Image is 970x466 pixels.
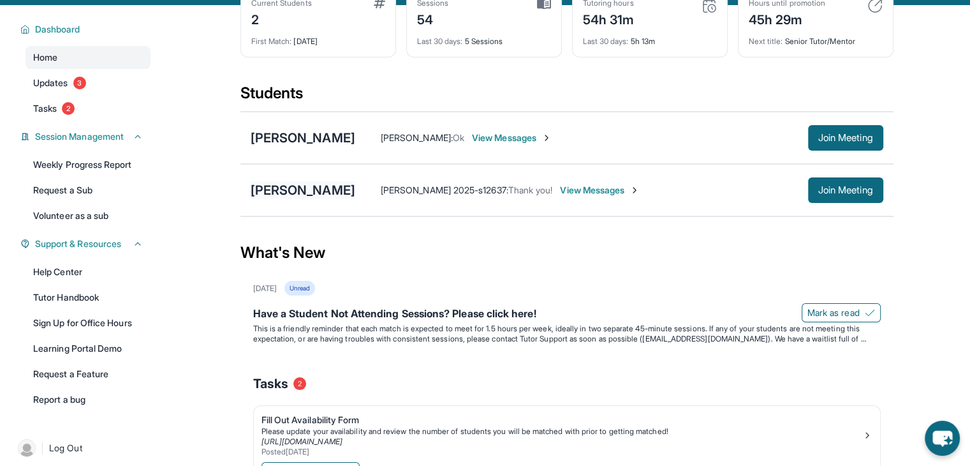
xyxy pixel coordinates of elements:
span: View Messages [560,184,640,197]
div: Posted [DATE] [261,447,862,457]
div: 45h 29m [749,8,825,29]
div: 5h 13m [583,29,717,47]
a: Fill Out Availability FormPlease update your availability and review the number of students you w... [254,406,880,460]
div: What's New [240,225,893,281]
a: Request a Sub [26,179,151,202]
span: Updates [33,77,68,89]
a: Sign Up for Office Hours [26,312,151,334]
a: [URL][DOMAIN_NAME] [261,437,342,446]
button: Session Management [30,130,143,143]
a: Tutor Handbook [26,286,151,309]
a: Help Center [26,260,151,283]
img: Mark as read [865,308,875,318]
span: Join Meeting [818,186,873,194]
div: Please update your availability and review the number of students you will be matched with prior ... [261,426,862,437]
img: Chevron-Right [629,185,640,195]
div: [PERSON_NAME] [251,181,355,199]
div: Students [240,83,893,111]
span: Home [33,51,57,64]
span: Join Meeting [818,134,873,142]
a: Updates3 [26,71,151,94]
div: Fill Out Availability Form [261,414,862,426]
div: [PERSON_NAME] [251,129,355,147]
div: Unread [284,281,315,296]
span: Mark as read [807,306,860,319]
button: Join Meeting [808,177,883,203]
span: 3 [73,77,86,89]
div: 54h 31m [583,8,635,29]
span: View Messages [472,132,552,144]
span: Session Management [35,130,124,143]
img: Chevron-Right [541,133,552,143]
a: Weekly Progress Report [26,153,151,176]
span: Dashboard [35,23,80,36]
span: Thank you! [508,184,553,195]
div: 54 [417,8,449,29]
button: Join Meeting [808,125,883,151]
div: [DATE] [253,283,277,294]
span: First Match : [251,36,292,46]
div: 2 [251,8,312,29]
button: Mark as read [802,303,881,322]
a: Report a bug [26,388,151,411]
span: Last 30 days : [583,36,629,46]
span: | [41,440,44,456]
a: Learning Portal Demo [26,337,151,360]
button: Dashboard [30,23,143,36]
button: chat-button [925,421,960,456]
a: Request a Feature [26,363,151,386]
span: [PERSON_NAME] : [381,132,453,143]
span: 2 [293,377,306,390]
span: Log Out [49,442,82,455]
div: Have a Student Not Attending Sessions? Please click here! [253,306,881,324]
span: Ok [453,132,464,143]
a: Volunteer as a sub [26,204,151,227]
span: Next title : [749,36,783,46]
div: 5 Sessions [417,29,551,47]
span: [PERSON_NAME] 2025-s12637 : [381,184,508,195]
p: This is a friendly reminder that each match is expected to meet for 1.5 hours per week, ideally i... [253,324,881,344]
a: Home [26,46,151,69]
div: Senior Tutor/Mentor [749,29,883,47]
span: Last 30 days : [417,36,463,46]
img: user-img [18,439,36,457]
span: Support & Resources [35,237,121,250]
span: Tasks [253,375,288,393]
a: |Log Out [13,434,151,462]
div: [DATE] [251,29,385,47]
span: 2 [62,102,75,115]
a: Tasks2 [26,97,151,120]
span: Tasks [33,102,57,115]
button: Support & Resources [30,237,143,250]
